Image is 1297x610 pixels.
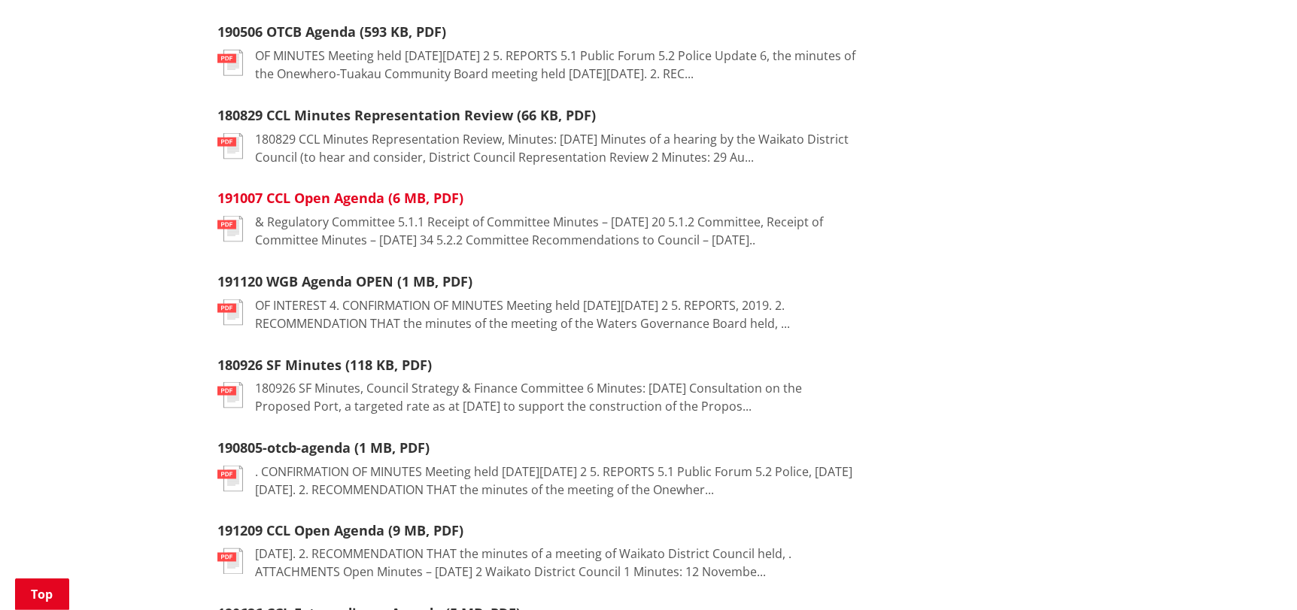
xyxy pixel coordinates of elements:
[217,382,243,408] img: document-pdf.svg
[1228,547,1282,601] iframe: Messenger Launcher
[217,356,432,374] a: 180926 SF Minutes (118 KB, PDF)
[217,466,243,492] img: document-pdf.svg
[255,213,858,249] p: & Regulatory Committee 5.1.1 Receipt of Committee Minutes – [DATE] 20 5.1.2 Committee, Receipt of...
[217,216,243,242] img: document-pdf.svg
[217,23,446,41] a: 190506 OTCB Agenda (593 KB, PDF)
[217,548,243,575] img: document-pdf.svg
[217,106,596,124] a: 180829 CCL Minutes Representation Review (66 KB, PDF)
[255,379,858,415] p: 180926 SF Minutes, Council Strategy & Finance Committee 6 Minutes: [DATE] Consultation on the Pro...
[217,272,472,290] a: 191120 WGB Agenda OPEN (1 MB, PDF)
[255,463,858,499] p: . CONFIRMATION OF MINUTES Meeting held [DATE][DATE] 2 5. REPORTS 5.1 Public Forum 5.2 Police, [DA...
[217,133,243,159] img: document-pdf.svg
[217,50,243,76] img: document-pdf.svg
[255,296,858,332] p: OF INTEREST 4. CONFIRMATION OF MINUTES Meeting held [DATE][DATE] 2 5. REPORTS, 2019. 2. RECOMMEND...
[15,578,69,610] a: Top
[255,47,858,83] p: OF MINUTES Meeting held [DATE][DATE] 2 5. REPORTS 5.1 Public Forum 5.2 Police Update 6, the minut...
[255,545,858,581] p: [DATE]. 2. RECOMMENDATION THAT the minutes of a meeting of Waikato District Council held, . ATTAC...
[217,522,463,540] a: 191209 CCL Open Agenda (9 MB, PDF)
[255,130,858,166] p: 180829 CCL Minutes Representation Review, Minutes: [DATE] Minutes of a hearing by the Waikato Dis...
[217,189,463,207] a: 191007 CCL Open Agenda (6 MB, PDF)
[217,439,430,457] a: 190805-otcb-agenda (1 MB, PDF)
[217,299,243,326] img: document-pdf.svg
